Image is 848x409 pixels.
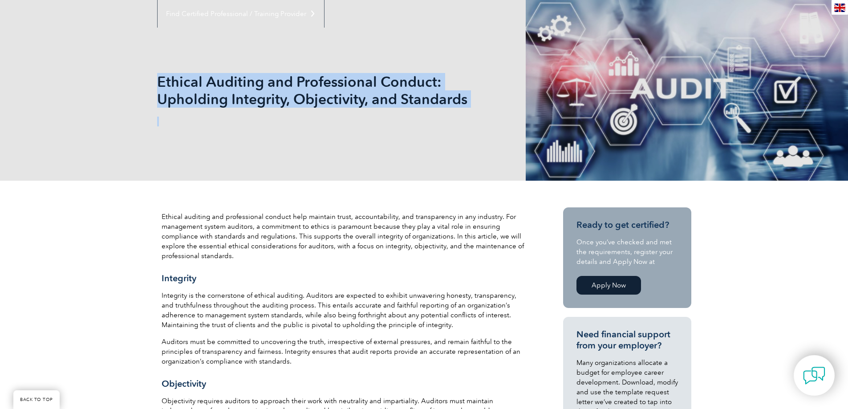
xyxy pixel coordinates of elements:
img: contact-chat.png [803,364,825,387]
p: Once you’ve checked and met the requirements, register your details and Apply Now at [576,237,678,267]
p: Auditors must be committed to uncovering the truth, irrespective of external pressures, and remai... [162,337,527,366]
img: en [834,4,845,12]
h3: Ready to get certified? [576,219,678,231]
a: BACK TO TOP [13,390,60,409]
h3: Need financial support from your employer? [576,329,678,351]
h1: Ethical Auditing and Professional Conduct: Upholding Integrity, Objectivity, and Standards [157,73,499,108]
a: Apply Now [576,276,641,295]
h3: Integrity [162,273,527,284]
p: Ethical auditing and professional conduct help maintain trust, accountability, and transparency i... [162,212,527,261]
h3: Objectivity [162,378,527,389]
p: Integrity is the cornerstone of ethical auditing. Auditors are expected to exhibit unwavering hon... [162,291,527,330]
